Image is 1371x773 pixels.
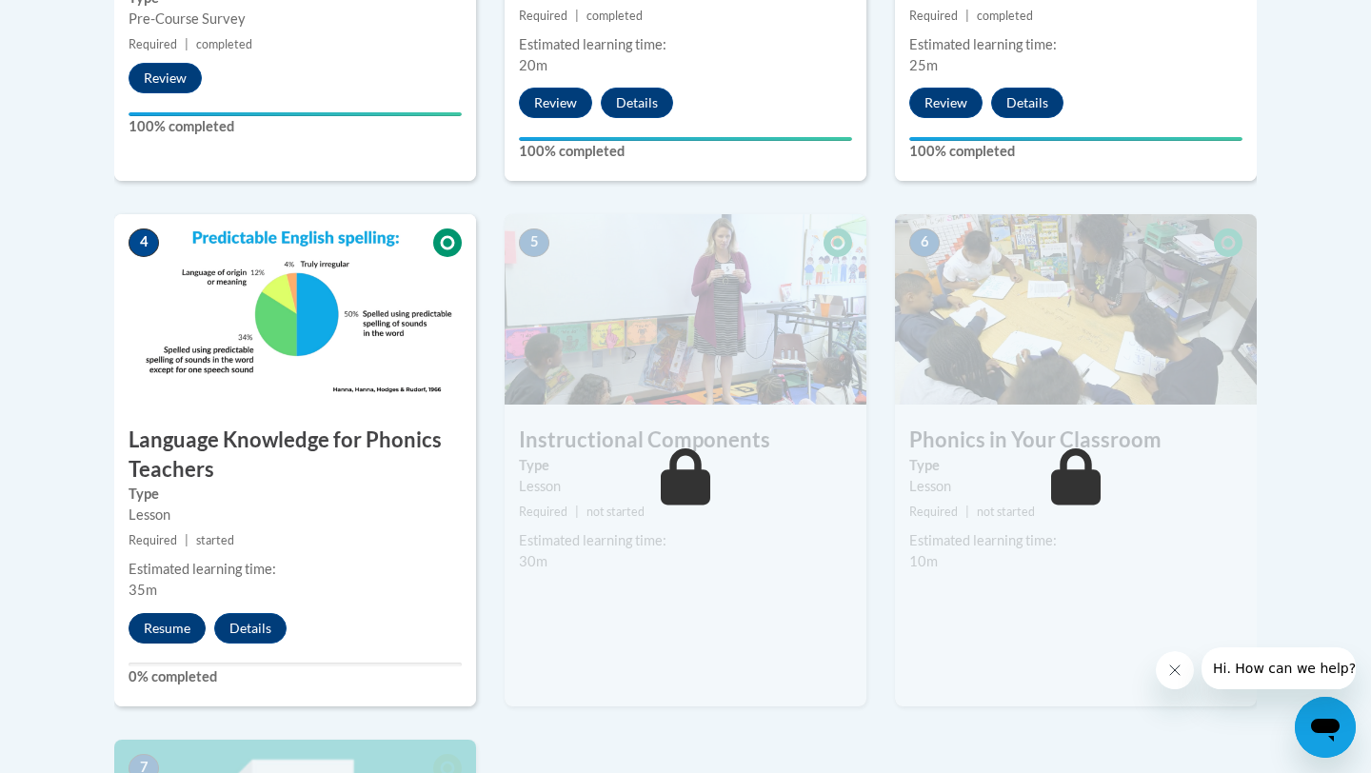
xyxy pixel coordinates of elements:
[129,613,206,644] button: Resume
[114,426,476,485] h3: Language Knowledge for Phonics Teachers
[909,34,1242,55] div: Estimated learning time:
[909,9,958,23] span: Required
[196,37,252,51] span: completed
[909,553,938,569] span: 10m
[909,228,940,257] span: 6
[519,34,852,55] div: Estimated learning time:
[519,88,592,118] button: Review
[1156,651,1194,689] iframe: Close message
[129,559,462,580] div: Estimated learning time:
[505,214,866,405] img: Course Image
[965,9,969,23] span: |
[185,533,189,547] span: |
[129,666,462,687] label: 0% completed
[909,141,1242,162] label: 100% completed
[214,613,287,644] button: Details
[977,9,1033,23] span: completed
[575,9,579,23] span: |
[601,88,673,118] button: Details
[991,88,1063,118] button: Details
[909,57,938,73] span: 25m
[129,533,177,547] span: Required
[519,530,852,551] div: Estimated learning time:
[519,476,852,497] div: Lesson
[519,141,852,162] label: 100% completed
[185,37,189,51] span: |
[909,530,1242,551] div: Estimated learning time:
[114,214,476,405] img: Course Image
[129,37,177,51] span: Required
[519,505,567,519] span: Required
[895,214,1257,405] img: Course Image
[965,505,969,519] span: |
[1295,697,1356,758] iframe: Button to launch messaging window
[129,582,157,598] span: 35m
[196,533,234,547] span: started
[129,505,462,525] div: Lesson
[575,505,579,519] span: |
[519,455,852,476] label: Type
[129,112,462,116] div: Your progress
[519,137,852,141] div: Your progress
[519,553,547,569] span: 30m
[909,137,1242,141] div: Your progress
[1202,647,1356,689] iframe: Message from company
[519,228,549,257] span: 5
[129,9,462,30] div: Pre-Course Survey
[977,505,1035,519] span: not started
[129,116,462,137] label: 100% completed
[586,505,645,519] span: not started
[586,9,643,23] span: completed
[909,455,1242,476] label: Type
[909,505,958,519] span: Required
[505,426,866,455] h3: Instructional Components
[129,228,159,257] span: 4
[129,63,202,93] button: Review
[519,57,547,73] span: 20m
[895,426,1257,455] h3: Phonics in Your Classroom
[909,476,1242,497] div: Lesson
[909,88,983,118] button: Review
[519,9,567,23] span: Required
[129,484,462,505] label: Type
